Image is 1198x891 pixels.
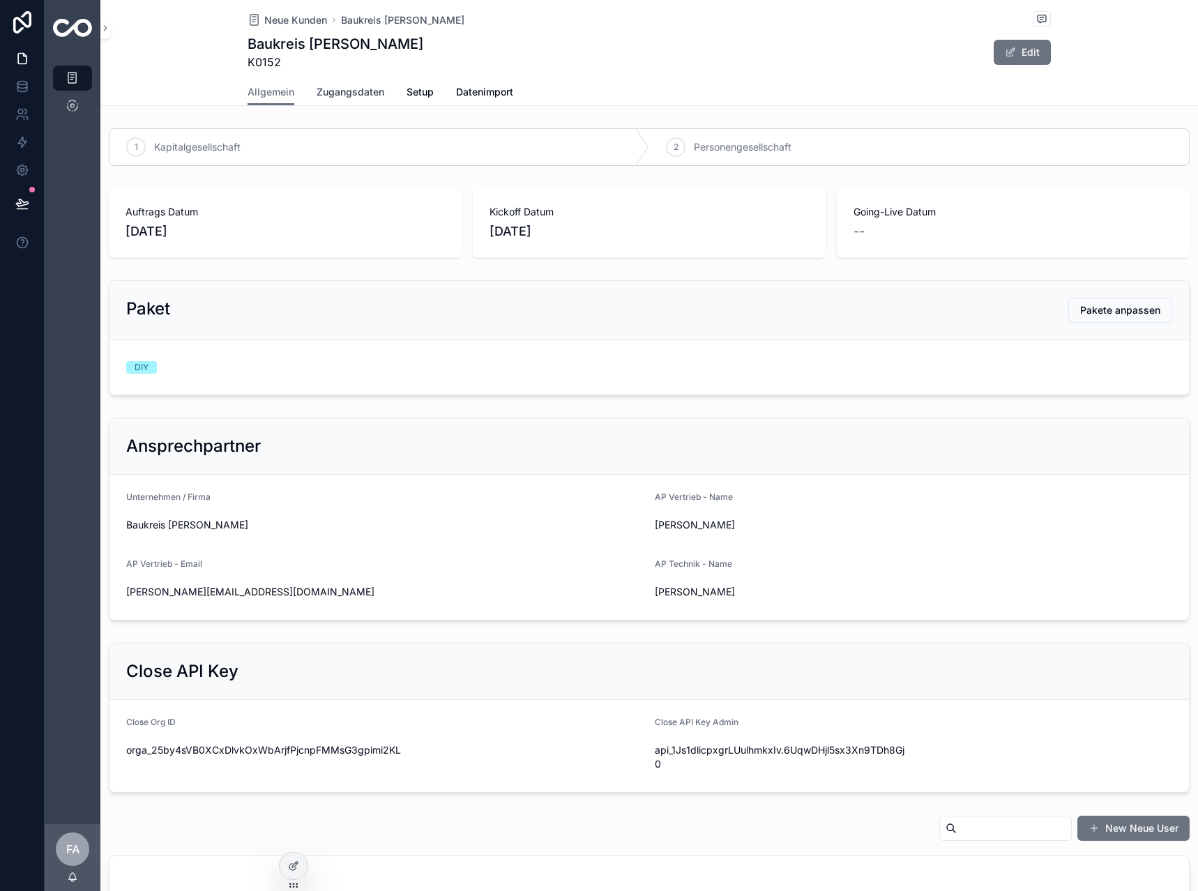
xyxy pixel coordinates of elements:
[1077,816,1190,841] button: New Neue User
[126,298,170,320] h2: Paket
[248,79,294,106] a: Allgemein
[135,142,138,153] span: 1
[674,142,678,153] span: 2
[126,558,202,569] span: AP Vertrieb - Email
[248,13,327,27] a: Neue Kunden
[126,660,238,683] h2: Close API Key
[248,34,423,54] h1: Baukreis [PERSON_NAME]
[655,717,738,727] span: Close API Key Admin
[154,140,241,154] span: Kapitalgesellschaft
[994,40,1051,65] button: Edit
[655,558,732,569] span: AP Technik - Name
[341,13,464,27] a: Baukreis [PERSON_NAME]
[45,56,100,137] div: scrollable content
[264,13,327,27] span: Neue Kunden
[126,743,644,757] span: orga_25by4sVB0XCxDlvkOxWbArjfPjcnpFMMsG3gpimi2KL
[317,79,384,107] a: Zugangsdaten
[66,841,79,858] span: FA
[655,518,908,532] span: [PERSON_NAME]
[1080,303,1160,317] span: Pakete anpassen
[126,717,176,727] span: Close Org ID
[126,585,644,599] span: [PERSON_NAME][EMAIL_ADDRESS][DOMAIN_NAME]
[135,361,149,374] div: DIY
[407,79,434,107] a: Setup
[126,222,445,241] span: [DATE]
[854,222,865,241] span: --
[407,85,434,99] span: Setup
[248,85,294,99] span: Allgemein
[655,585,908,599] span: [PERSON_NAME]
[655,492,733,502] span: AP Vertrieb - Name
[126,492,211,502] span: Unternehmen / Firma
[854,205,1173,219] span: Going-Live Datum
[126,518,644,532] span: Baukreis [PERSON_NAME]
[490,222,809,241] span: [DATE]
[456,79,513,107] a: Datenimport
[53,19,92,37] img: App logo
[456,85,513,99] span: Datenimport
[248,54,423,70] span: K0152
[1068,298,1172,323] button: Pakete anpassen
[126,435,261,457] h2: Ansprechpartner
[317,85,384,99] span: Zugangsdaten
[694,140,791,154] span: Personengesellschaft
[490,205,809,219] span: Kickoff Datum
[126,205,445,219] span: Auftrags Datum
[655,743,908,771] span: api_1Js1dlicpxgrLUulhmkxIv.6UqwDHjl5sx3Xn9TDh8Gj0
